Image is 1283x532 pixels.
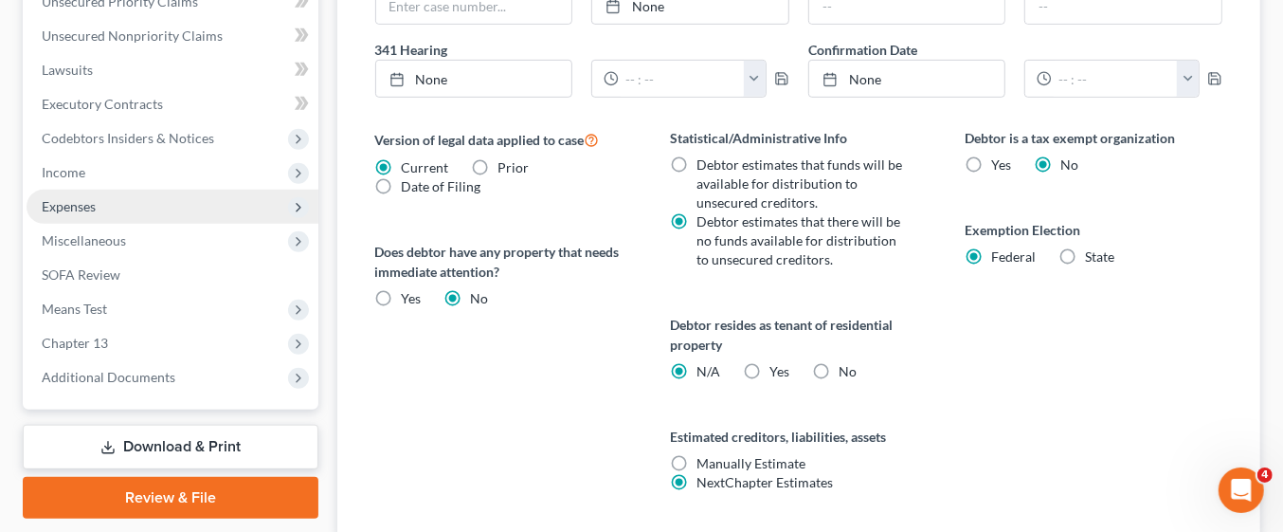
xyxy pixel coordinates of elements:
a: Executory Contracts [27,87,318,121]
label: Does debtor have any property that needs immediate attention? [375,242,632,282]
span: State [1085,248,1114,265]
span: Yes [991,156,1011,173]
span: Unsecured Nonpriority Claims [42,28,223,44]
label: Exemption Election [965,220,1221,240]
label: Confirmation Date [799,40,1232,60]
label: Debtor is a tax exempt organization [965,128,1221,148]
span: Chapter 13 [42,335,108,351]
label: Version of legal data applied to case [375,128,632,151]
input: -- : -- [1052,61,1177,97]
span: Yes [402,290,422,306]
span: NextChapter Estimates [696,474,833,490]
span: Prior [498,159,530,175]
span: No [471,290,489,306]
a: Review & File [23,477,318,519]
span: Debtor estimates that funds will be available for distribution to unsecured creditors. [696,156,902,211]
span: Date of Filing [402,178,481,194]
span: Income [42,164,85,180]
label: Estimated creditors, liabilities, assets [670,427,927,447]
span: Executory Contracts [42,96,163,112]
span: Current [402,159,449,175]
span: Lawsuits [42,62,93,78]
span: SOFA Review [42,266,120,283]
a: Lawsuits [27,53,318,87]
a: None [809,61,1005,97]
span: Means Test [42,301,107,317]
a: None [376,61,572,97]
input: -- : -- [619,61,744,97]
span: Expenses [42,198,96,214]
label: Debtor resides as tenant of residential property [670,315,927,355]
span: 4 [1257,468,1273,483]
span: Federal [991,248,1036,265]
a: Unsecured Nonpriority Claims [27,19,318,53]
span: Codebtors Insiders & Notices [42,130,214,146]
label: Statistical/Administrative Info [670,128,927,148]
a: SOFA Review [27,258,318,292]
span: N/A [696,363,720,379]
iframe: Intercom live chat [1219,468,1264,513]
span: No [1060,156,1078,173]
span: No [839,363,857,379]
span: Debtor estimates that there will be no funds available for distribution to unsecured creditors. [696,213,900,267]
label: 341 Hearing [366,40,799,60]
span: Additional Documents [42,369,175,385]
a: Download & Print [23,425,318,469]
span: Manually Estimate [696,455,805,471]
span: Yes [769,363,789,379]
span: Miscellaneous [42,232,126,248]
